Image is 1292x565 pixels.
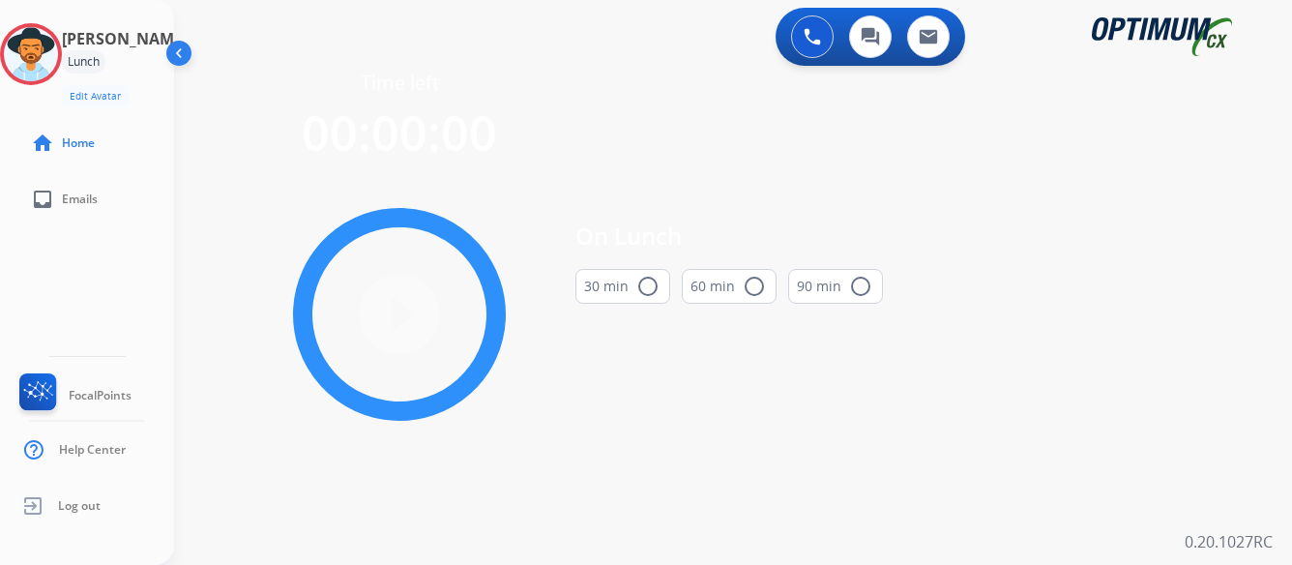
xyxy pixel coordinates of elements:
span: Emails [62,192,98,207]
span: Help Center [59,442,126,458]
button: 90 min [788,269,883,304]
span: Log out [58,498,101,514]
button: 30 min [575,269,670,304]
mat-icon: inbox [31,188,54,211]
mat-icon: radio_button_unchecked [636,275,660,298]
p: 0.20.1027RC [1185,530,1273,553]
img: avatar [4,27,58,81]
h3: [PERSON_NAME] [62,27,188,50]
mat-icon: home [31,132,54,155]
mat-icon: radio_button_unchecked [849,275,872,298]
span: Home [62,135,95,151]
button: Edit Avatar [62,85,129,107]
div: Lunch [62,50,105,74]
button: 60 min [682,269,777,304]
a: FocalPoints [15,373,132,418]
span: On Lunch [575,219,883,253]
span: 00:00:00 [302,100,497,165]
mat-icon: radio_button_unchecked [743,275,766,298]
span: Time left [361,70,439,97]
span: FocalPoints [69,388,132,403]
